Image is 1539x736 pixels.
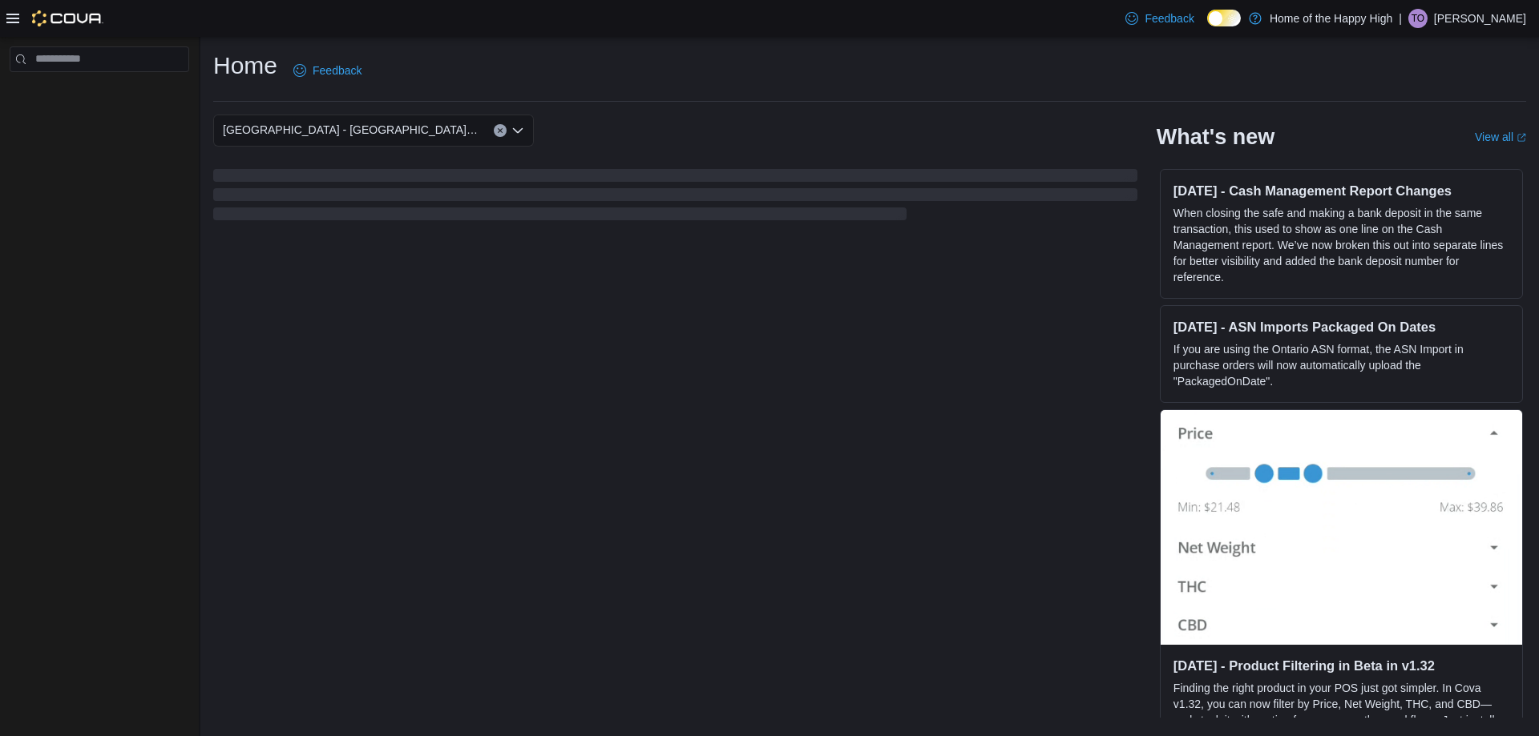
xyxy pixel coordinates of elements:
[1399,9,1402,28] p: |
[1207,26,1208,27] span: Dark Mode
[1434,9,1526,28] p: [PERSON_NAME]
[213,50,277,82] h1: Home
[313,62,362,78] span: Feedback
[1173,183,1509,199] h3: [DATE] - Cash Management Report Changes
[287,54,368,86] a: Feedback
[10,75,189,114] nav: Complex example
[1517,133,1526,143] svg: External link
[1475,131,1526,143] a: View allExternal link
[511,124,524,137] button: Open list of options
[1173,341,1509,389] p: If you are using the Ontario ASN format, the ASN Import in purchase orders will now automatically...
[32,10,103,26] img: Cova
[1408,9,1428,28] div: Talia Ottahal
[1173,319,1509,335] h3: [DATE] - ASN Imports Packaged On Dates
[223,120,478,139] span: [GEOGRAPHIC_DATA] - [GEOGRAPHIC_DATA] - Fire & Flower
[1412,9,1424,28] span: TO
[1173,658,1509,674] h3: [DATE] - Product Filtering in Beta in v1.32
[1119,2,1200,34] a: Feedback
[1173,205,1509,285] p: When closing the safe and making a bank deposit in the same transaction, this used to show as one...
[494,124,507,137] button: Clear input
[1207,10,1241,26] input: Dark Mode
[213,172,1137,223] span: Loading
[1145,10,1194,26] span: Feedback
[1157,124,1274,150] h2: What's new
[1270,9,1392,28] p: Home of the Happy High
